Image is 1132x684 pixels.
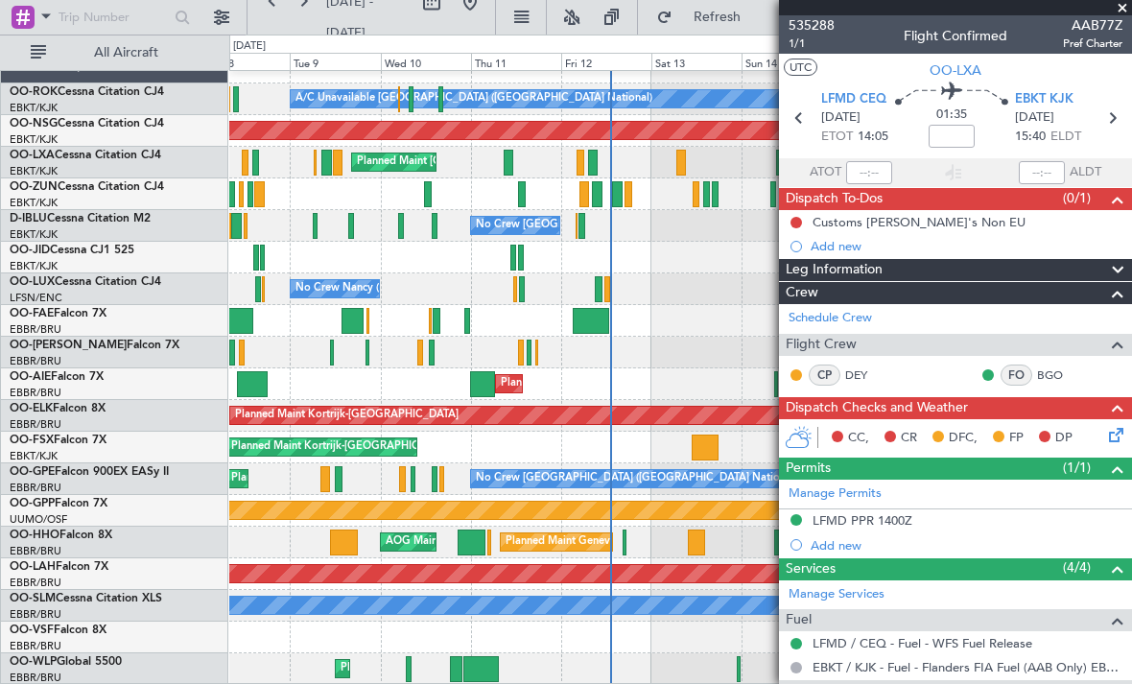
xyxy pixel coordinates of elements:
[1063,188,1091,208] span: (0/1)
[784,59,817,76] button: UTC
[10,435,106,446] a: OO-FSXFalcon 7X
[949,429,978,448] span: DFC,
[901,429,917,448] span: CR
[786,458,831,480] span: Permits
[10,259,58,273] a: EBKT/KJK
[789,309,872,328] a: Schedule Crew
[1055,429,1073,448] span: DP
[789,35,835,52] span: 1/1
[476,211,797,240] div: No Crew [GEOGRAPHIC_DATA] ([GEOGRAPHIC_DATA] National)
[786,282,818,304] span: Crew
[789,484,882,504] a: Manage Permits
[10,449,58,463] a: EBKT/KJK
[821,108,861,128] span: [DATE]
[810,163,841,182] span: ATOT
[813,214,1026,230] div: Customs [PERSON_NAME]'s Non EU
[501,369,803,398] div: Planned Maint [GEOGRAPHIC_DATA] ([GEOGRAPHIC_DATA])
[10,371,51,383] span: OO-AIE
[10,86,164,98] a: OO-ROKCessna Citation CJ4
[10,625,106,636] a: OO-VSFFalcon 8X
[231,464,578,493] div: Planned Maint [GEOGRAPHIC_DATA] ([GEOGRAPHIC_DATA] National)
[858,128,888,147] span: 14:05
[59,3,169,32] input: Trip Number
[648,2,763,33] button: Refresh
[936,106,967,125] span: 01:35
[10,150,55,161] span: OO-LXA
[10,340,179,351] a: OO-[PERSON_NAME]Falcon 7X
[10,466,169,478] a: OO-GPEFalcon 900EX EASy II
[10,435,54,446] span: OO-FSX
[10,101,58,115] a: EBKT/KJK
[561,53,651,70] div: Fri 12
[10,530,112,541] a: OO-HHOFalcon 8X
[10,576,61,590] a: EBBR/BRU
[10,417,61,432] a: EBBR/BRU
[845,366,888,384] a: DEY
[846,161,892,184] input: --:--
[10,196,58,210] a: EBKT/KJK
[811,238,1122,254] div: Add new
[1009,429,1024,448] span: FP
[10,118,58,130] span: OO-NSG
[10,625,54,636] span: OO-VSF
[742,53,832,70] div: Sun 14
[786,558,836,580] span: Services
[10,593,162,604] a: OO-SLMCessna Citation XLS
[10,340,127,351] span: OO-[PERSON_NAME]
[381,53,471,70] div: Wed 10
[10,481,61,495] a: EBBR/BRU
[676,11,757,24] span: Refresh
[10,656,57,668] span: OO-WLP
[1063,458,1091,478] span: (1/1)
[231,433,455,461] div: Planned Maint Kortrijk-[GEOGRAPHIC_DATA]
[10,561,108,573] a: OO-LAHFalcon 7X
[10,639,61,653] a: EBBR/BRU
[786,259,883,281] span: Leg Information
[21,37,208,68] button: All Aircraft
[813,635,1032,651] a: LFMD / CEQ - Fuel - WFS Fuel Release
[295,274,410,303] div: No Crew Nancy (Essey)
[10,512,67,527] a: UUMO/OSF
[10,308,54,319] span: OO-FAE
[10,498,55,509] span: OO-GPP
[10,276,161,288] a: OO-LUXCessna Citation CJ4
[10,386,61,400] a: EBBR/BRU
[10,308,106,319] a: OO-FAEFalcon 7X
[1037,366,1080,384] a: BGO
[811,537,1122,554] div: Add new
[10,181,58,193] span: OO-ZUN
[789,585,884,604] a: Manage Services
[10,245,50,256] span: OO-JID
[341,654,440,683] div: Planned Maint Liege
[1070,163,1101,182] span: ALDT
[1063,15,1122,35] span: AAB77Z
[10,544,61,558] a: EBBR/BRU
[10,561,56,573] span: OO-LAH
[786,334,857,356] span: Flight Crew
[930,60,981,81] span: OO-LXA
[904,26,1007,46] div: Flight Confirmed
[1001,365,1032,386] div: FO
[1015,108,1054,128] span: [DATE]
[10,291,62,305] a: LFSN/ENC
[233,38,266,55] div: [DATE]
[10,118,164,130] a: OO-NSGCessna Citation CJ4
[10,607,61,622] a: EBBR/BRU
[235,401,459,430] div: Planned Maint Kortrijk-[GEOGRAPHIC_DATA]
[651,53,742,70] div: Sat 13
[10,403,53,414] span: OO-ELK
[386,528,618,556] div: AOG Maint [US_STATE] ([GEOGRAPHIC_DATA])
[10,150,161,161] a: OO-LXACessna Citation CJ4
[1063,557,1091,578] span: (4/4)
[1015,128,1046,147] span: 15:40
[295,84,652,113] div: A/C Unavailable [GEOGRAPHIC_DATA] ([GEOGRAPHIC_DATA] National)
[290,53,380,70] div: Tue 9
[821,90,886,109] span: LFMD CEQ
[200,53,290,70] div: Mon 8
[10,656,122,668] a: OO-WLPGlobal 5500
[10,132,58,147] a: EBKT/KJK
[10,276,55,288] span: OO-LUX
[848,429,869,448] span: CC,
[1015,90,1073,109] span: EBKT KJK
[10,164,58,178] a: EBKT/KJK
